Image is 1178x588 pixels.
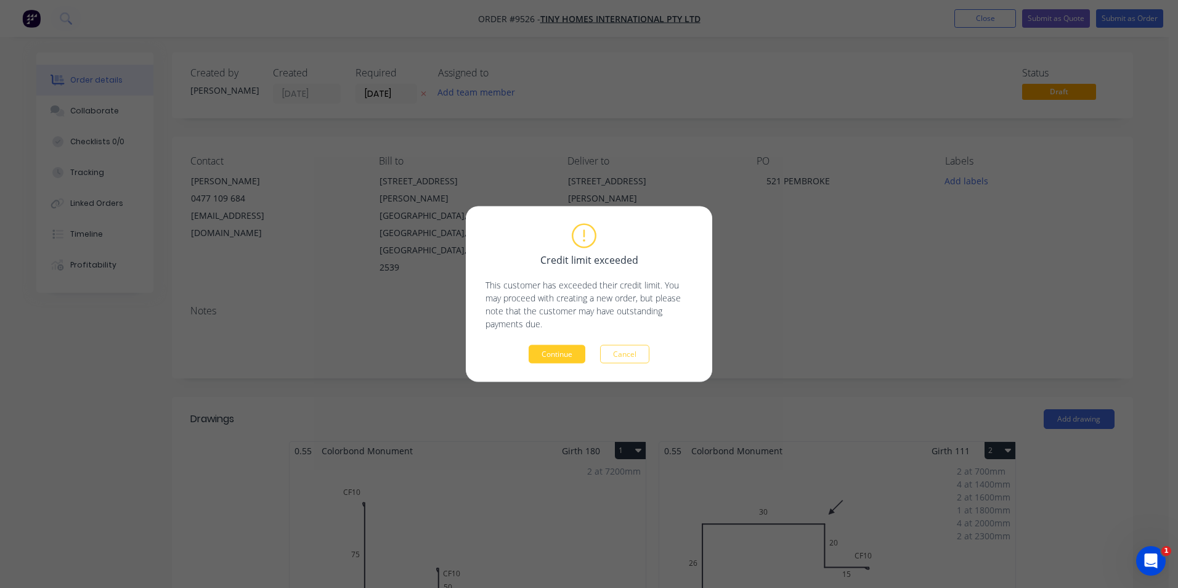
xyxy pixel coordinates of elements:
[540,253,638,266] span: Credit limit exceeded
[1136,546,1166,576] iframe: Intercom live chat
[529,345,585,364] button: Continue
[1161,546,1171,556] span: 1
[485,279,693,330] p: This customer has exceeded their credit limit. You may proceed with creating a new order, but ple...
[600,345,649,364] button: Cancel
